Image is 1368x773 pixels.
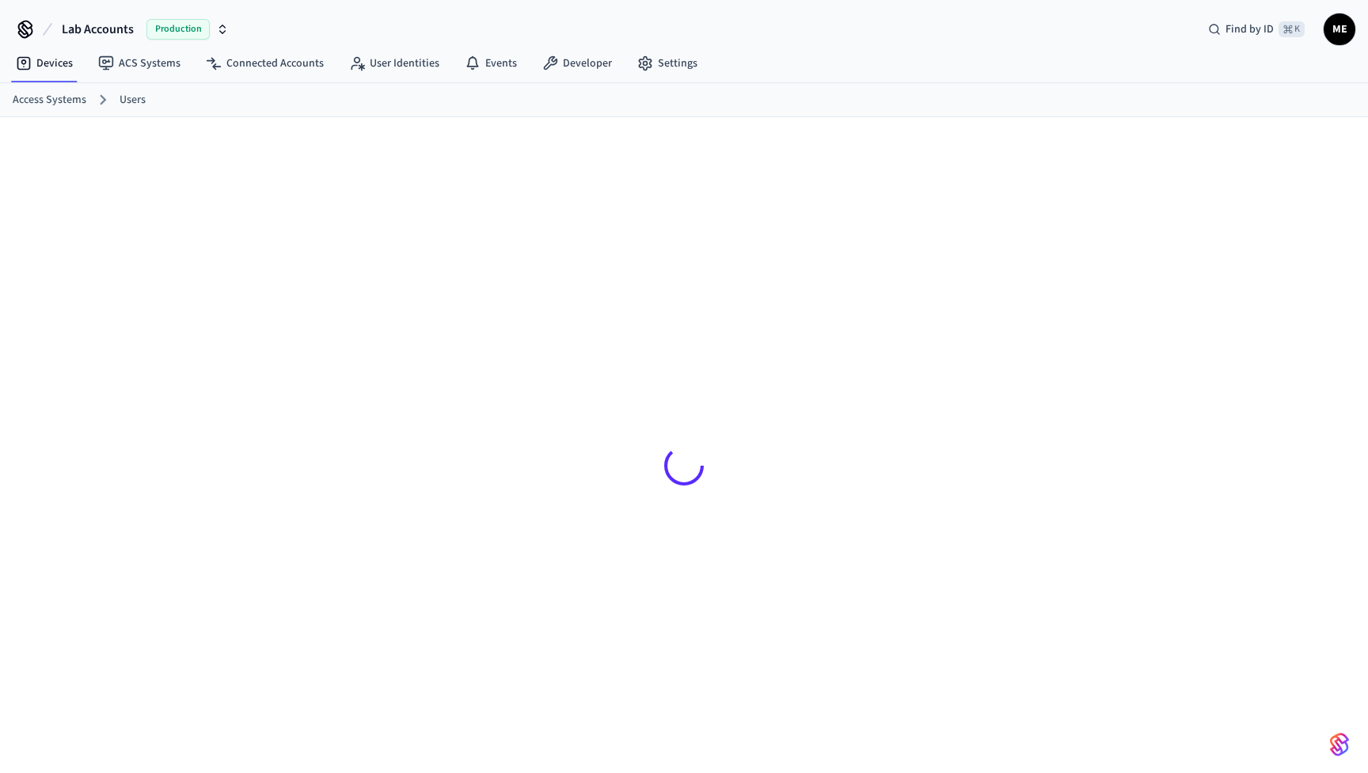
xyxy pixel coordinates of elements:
button: ME [1324,13,1355,45]
a: Settings [625,49,710,78]
a: Connected Accounts [193,49,336,78]
a: User Identities [336,49,452,78]
a: Developer [530,49,625,78]
div: Find by ID⌘ K [1195,15,1317,44]
img: SeamLogoGradient.69752ec5.svg [1330,732,1349,757]
a: Access Systems [13,92,86,109]
span: Lab Accounts [62,20,134,39]
span: ⌘ K [1279,21,1305,37]
a: Devices [3,49,85,78]
span: Find by ID [1225,21,1274,37]
span: ME [1325,15,1354,44]
a: Users [120,92,146,109]
span: Production [146,19,210,40]
a: Events [452,49,530,78]
a: ACS Systems [85,49,193,78]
